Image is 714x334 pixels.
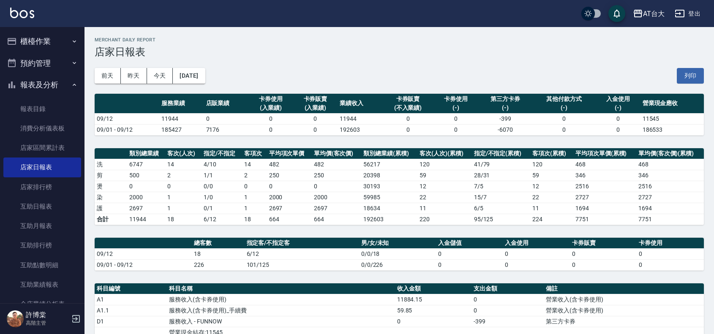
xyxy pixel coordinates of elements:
td: 192603 [361,214,417,225]
th: 入金使用 [503,238,570,249]
th: 單均價(客次價) [312,148,361,159]
button: 今天 [147,68,173,84]
td: 09/12 [95,248,192,259]
th: 營業現金應收 [640,94,704,114]
td: 482 [267,159,312,170]
td: 1 [165,192,202,203]
th: 支出金額 [471,283,544,294]
td: 12 [530,181,573,192]
td: 468 [636,159,704,170]
button: 前天 [95,68,121,84]
div: 卡券販賣 [295,95,336,103]
td: 2697 [312,203,361,214]
td: 18 [165,214,202,225]
td: 664 [267,214,312,225]
td: 11944 [338,113,382,124]
td: 0 [204,113,249,124]
td: 09/01 - 09/12 [95,124,159,135]
td: 11944 [127,214,165,225]
table: a dense table [95,238,704,271]
td: 0 [532,124,596,135]
td: 14 [165,159,202,170]
td: 0 [637,248,704,259]
td: 0 [312,181,361,192]
td: 2697 [127,203,165,214]
td: 0 [248,124,293,135]
td: 0 [436,259,503,270]
td: 0 [293,124,338,135]
th: 卡券使用 [637,238,704,249]
td: 11944 [159,113,204,124]
td: 0 [395,316,471,327]
th: 指定/不指定(累積) [472,148,531,159]
th: 入金儲值 [436,238,503,249]
th: 科目名稱 [167,283,395,294]
td: 燙 [95,181,127,192]
td: 22 [417,192,472,203]
td: 0 [596,113,640,124]
td: 11 [417,203,472,214]
td: 101/125 [245,259,359,270]
td: 09/12 [95,113,159,124]
td: 59 [530,170,573,181]
td: A1 [95,294,167,305]
td: A1.1 [95,305,167,316]
td: 192603 [338,124,382,135]
div: 卡券販賣 [384,95,431,103]
th: 客次(人次) [165,148,202,159]
td: 1694 [573,203,636,214]
td: 59 [417,170,472,181]
th: 指定客/不指定客 [245,238,359,249]
td: 11545 [640,113,704,124]
td: 2727 [573,192,636,203]
a: 互助日報表 [3,197,81,216]
td: 2516 [573,181,636,192]
td: 服務收入(含卡券使用)_手續費 [167,305,395,316]
td: 0 [503,259,570,270]
td: 7 / 5 [472,181,531,192]
th: 科目編號 [95,283,167,294]
td: 0 / 1 [202,203,242,214]
td: 4 / 10 [202,159,242,170]
th: 客項次 [242,148,267,159]
td: 0 / 0 [202,181,242,192]
button: 櫃檯作業 [3,30,81,52]
th: 收入金額 [395,283,471,294]
td: 11884.15 [395,294,471,305]
td: 護 [95,203,127,214]
div: 卡券使用 [251,95,291,103]
td: -399 [471,316,544,327]
td: 18 [192,248,245,259]
td: 0 [471,305,544,316]
td: 0 [165,181,202,192]
th: 備註 [544,283,704,294]
a: 互助業績報表 [3,275,81,294]
td: 59.85 [395,305,471,316]
td: 0 [471,294,544,305]
a: 店家排行榜 [3,177,81,197]
th: 指定/不指定 [202,148,242,159]
td: 7751 [573,214,636,225]
td: 1 / 0 [202,192,242,203]
th: 類別總業績 [127,148,165,159]
td: 洗 [95,159,127,170]
td: 0 [382,124,433,135]
td: 120 [417,159,472,170]
td: 15 / 7 [472,192,531,203]
button: save [608,5,625,22]
td: D1 [95,316,167,327]
button: AT台大 [630,5,668,22]
td: 18634 [361,203,417,214]
td: 2 [242,170,267,181]
td: 1 [242,192,267,203]
td: 0 [503,248,570,259]
a: 店家日報表 [3,157,81,177]
td: 6/12 [202,214,242,225]
a: 互助月報表 [3,216,81,236]
td: 1 / 1 [202,170,242,181]
td: 2697 [267,203,312,214]
td: 56217 [361,159,417,170]
td: 6/12 [245,248,359,259]
div: AT台大 [643,8,665,19]
td: -399 [478,113,532,124]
